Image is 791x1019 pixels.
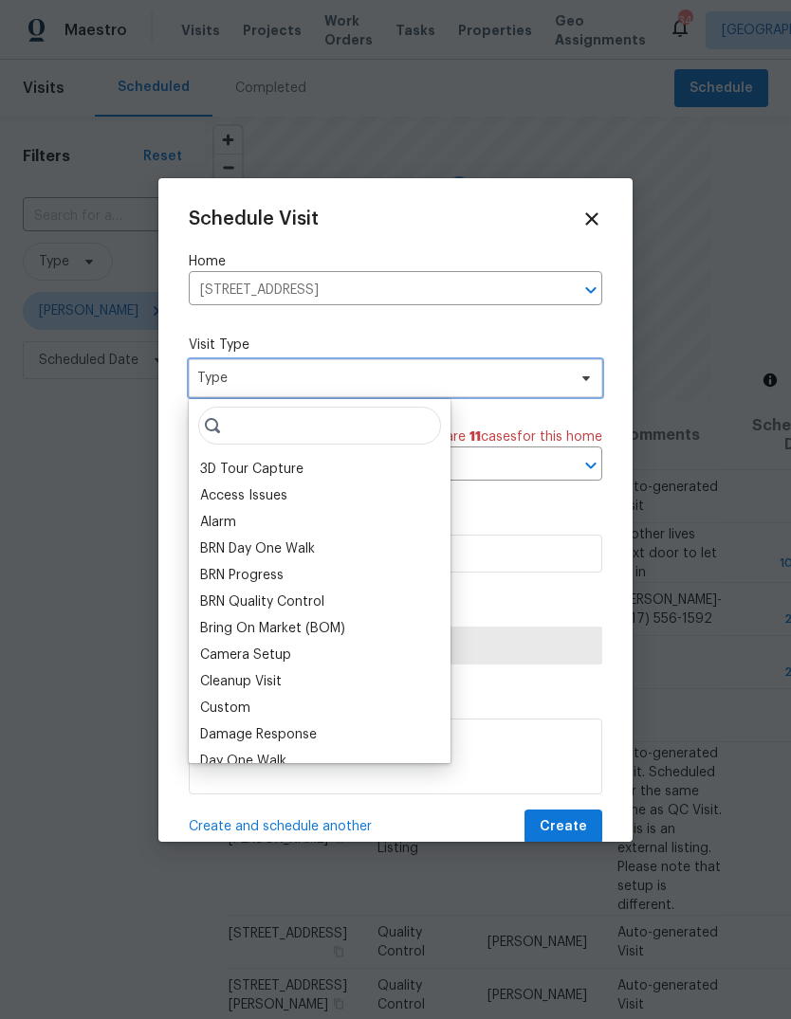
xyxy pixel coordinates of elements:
[200,619,345,638] div: Bring On Market (BOM)
[540,815,587,839] span: Create
[200,460,304,479] div: 3D Tour Capture
[410,428,602,446] span: There are case s for this home
[189,252,602,271] label: Home
[581,209,602,229] span: Close
[189,209,319,228] span: Schedule Visit
[200,486,287,505] div: Access Issues
[200,592,324,611] div: BRN Quality Control
[200,566,284,585] div: BRN Progress
[200,539,315,558] div: BRN Day One Walk
[200,752,286,771] div: Day One Walk
[200,513,236,532] div: Alarm
[578,277,604,303] button: Open
[200,672,282,691] div: Cleanup Visit
[200,725,317,744] div: Damage Response
[200,699,250,718] div: Custom
[189,336,602,355] label: Visit Type
[197,369,566,388] span: Type
[189,276,549,305] input: Enter in an address
[200,646,291,664] div: Camera Setup
[189,817,372,836] span: Create and schedule another
[469,430,481,444] span: 11
[578,452,604,479] button: Open
[524,810,602,845] button: Create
